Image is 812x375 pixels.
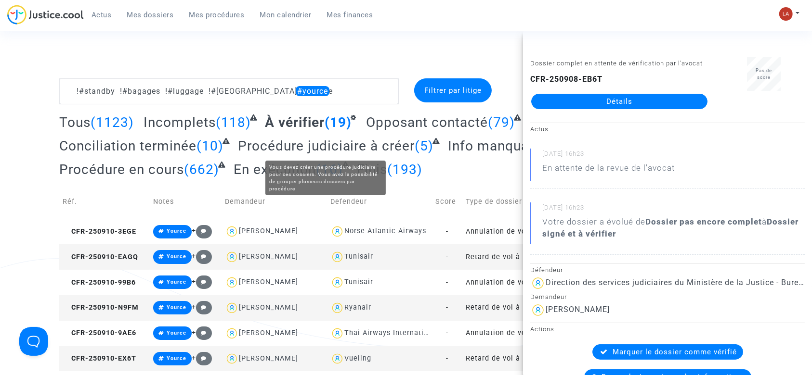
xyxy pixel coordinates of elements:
[330,301,344,315] img: icon-user.svg
[239,329,298,337] div: [PERSON_NAME]
[344,278,373,286] div: Tunisair
[239,227,298,235] div: [PERSON_NAME]
[192,226,212,235] span: +
[127,11,174,19] span: Mes dossiers
[222,185,327,219] td: Demandeur
[144,114,216,130] span: Incomplets
[344,329,439,337] div: Thai Airways International
[192,277,212,286] span: +
[344,227,426,235] div: Norse Atlantic Airways
[167,228,186,234] span: Yource
[59,162,184,177] span: Procédure en cours
[239,354,298,362] div: [PERSON_NAME]
[448,138,651,154] span: Info manquante avant judiciaire
[366,114,488,130] span: Opposant contacté
[19,327,48,356] iframe: Help Scout Beacon - Open
[265,114,325,130] span: À vérifier
[63,329,136,337] span: CFR-250910-9AE6
[462,321,568,346] td: Annulation de vol (Règlement CE n°261/2004)
[613,348,737,356] span: Marquer le dossier comme vérifié
[184,162,219,177] span: (662)
[225,301,239,315] img: icon-user.svg
[462,270,568,295] td: Annulation de vol (Règlement CE n°261/2004)
[63,253,138,261] span: CFR-250910-EAGQ
[63,227,136,236] span: CFR-250910-3EGE
[530,293,567,300] small: Demandeur
[462,185,568,219] td: Type de dossier
[150,185,222,219] td: Notes
[192,328,212,337] span: +
[260,11,312,19] span: Mon calendrier
[84,8,119,22] a: Actus
[330,250,344,264] img: icon-user.svg
[344,252,373,261] div: Tunisair
[167,279,186,285] span: Yource
[542,203,805,216] small: [DATE] 16h23
[645,217,762,226] b: Dossier pas encore complet
[216,114,251,130] span: (118)
[446,329,448,337] span: -
[415,138,434,154] span: (5)
[387,162,422,177] span: (193)
[779,7,793,21] img: 3f9b7d9779f7b0ffc2b90d026f0682a9
[239,278,298,286] div: [PERSON_NAME]
[327,11,373,19] span: Mes finances
[530,125,549,133] small: Actus
[462,219,568,244] td: Annulation de vol (Règlement CE n°261/2004)
[59,185,150,219] td: Réf.
[192,252,212,260] span: +
[167,355,186,362] span: Yource
[542,216,805,240] div: Votre dossier a évolué de à
[424,86,482,95] span: Filtrer par litige
[7,5,84,25] img: jc-logo.svg
[325,114,352,130] span: (19)
[225,352,239,366] img: icon-user.svg
[530,275,546,291] img: icon-user.svg
[756,68,772,80] span: Pas de score
[225,225,239,238] img: icon-user.svg
[446,303,448,312] span: -
[462,346,568,372] td: Retard de vol à l'arrivée (Règlement CE n°261/2004)
[238,138,415,154] span: Procédure judiciaire à créer
[316,162,343,177] span: (16)
[530,325,554,333] small: Actions
[327,185,432,219] td: Defendeur
[542,162,675,179] p: En attente de la revue de l'avocat
[357,162,387,177] span: Finis
[446,354,448,362] span: -
[330,326,344,340] img: icon-user.svg
[330,352,344,366] img: icon-user.svg
[92,11,112,19] span: Actus
[63,354,136,362] span: CFR-250910-EX6T
[432,185,462,219] td: Score
[182,8,252,22] a: Mes procédures
[189,11,245,19] span: Mes procédures
[252,8,319,22] a: Mon calendrier
[167,253,186,260] span: Yource
[530,60,703,67] small: Dossier complet en attente de vérification par l'avocat
[530,75,602,84] b: CFR-250908-EB6T
[59,114,91,130] span: Tous
[546,305,610,314] div: [PERSON_NAME]
[239,303,298,312] div: [PERSON_NAME]
[196,138,223,154] span: (10)
[119,8,182,22] a: Mes dossiers
[91,114,134,130] span: (1123)
[234,162,316,177] span: En exécution
[192,303,212,311] span: +
[167,304,186,311] span: Yource
[225,275,239,289] img: icon-user.svg
[330,225,344,238] img: icon-user.svg
[542,150,805,162] small: [DATE] 16h23
[530,302,546,318] img: icon-user.svg
[225,326,239,340] img: icon-user.svg
[63,303,139,312] span: CFR-250910-N9FM
[446,278,448,287] span: -
[225,250,239,264] img: icon-user.svg
[59,138,196,154] span: Conciliation terminée
[330,275,344,289] img: icon-user.svg
[344,303,371,312] div: Ryanair
[344,354,371,362] div: Vueling
[319,8,381,22] a: Mes finances
[462,295,568,321] td: Retard de vol à l'arrivée (Règlement CE n°261/2004)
